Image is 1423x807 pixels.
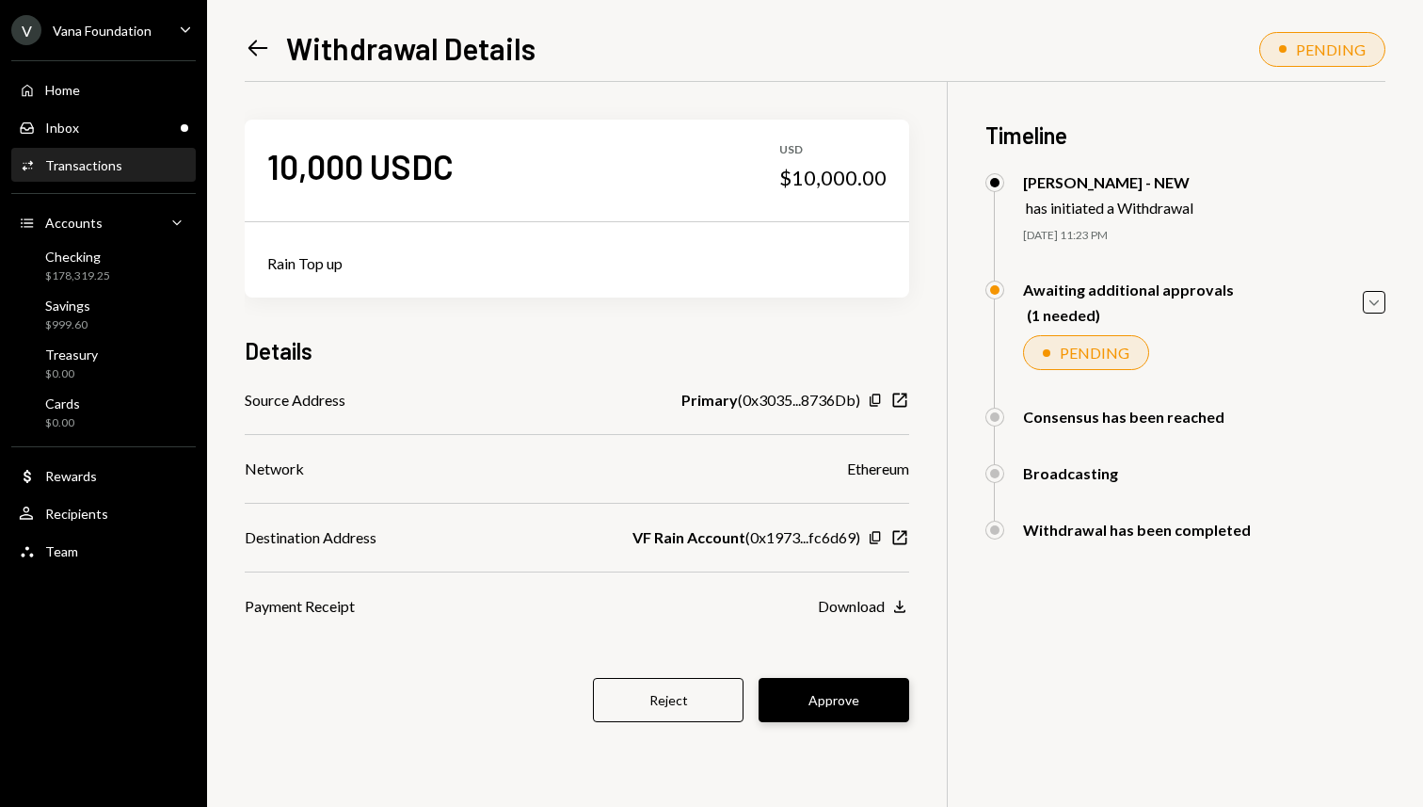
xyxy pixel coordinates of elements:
[11,496,196,530] a: Recipients
[45,268,110,284] div: $178,319.25
[11,292,196,337] a: Savings$999.60
[759,678,909,722] button: Approve
[245,335,312,366] h3: Details
[1026,199,1193,217] div: has initiated a Withdrawal
[11,341,196,386] a: Treasury$0.00
[11,205,196,239] a: Accounts
[45,366,98,382] div: $0.00
[779,165,887,191] div: $10,000.00
[681,389,738,412] b: Primary
[1023,521,1251,539] div: Withdrawal has been completed
[632,526,860,549] div: ( 0x1973...fc6d69 )
[985,120,1385,151] h3: Timeline
[11,390,196,435] a: Cards$0.00
[45,468,97,484] div: Rewards
[11,73,196,106] a: Home
[1023,464,1118,482] div: Broadcasting
[245,389,345,412] div: Source Address
[267,252,887,275] div: Rain Top up
[45,347,98,363] div: Treasury
[45,120,79,136] div: Inbox
[11,243,196,288] a: Checking$178,319.25
[245,458,304,480] div: Network
[1027,306,1234,324] div: (1 needed)
[11,110,196,144] a: Inbox
[11,15,41,45] div: V
[593,678,743,722] button: Reject
[1023,408,1224,426] div: Consensus has been reached
[818,597,885,615] div: Download
[1296,40,1366,58] div: PENDING
[45,249,110,265] div: Checking
[1060,344,1129,362] div: PENDING
[245,526,376,549] div: Destination Address
[45,543,78,559] div: Team
[286,29,536,67] h1: Withdrawal Details
[53,23,152,39] div: Vana Foundation
[632,526,745,549] b: VF Rain Account
[818,597,909,618] button: Download
[1023,281,1234,299] div: Awaiting additional approvals
[11,534,196,568] a: Team
[45,82,80,98] div: Home
[1023,228,1385,244] div: [DATE] 11:23 PM
[847,458,909,480] div: Ethereum
[245,595,355,618] div: Payment Receipt
[681,389,860,412] div: ( 0x3035...8736Db )
[11,148,196,182] a: Transactions
[779,142,887,158] div: USD
[45,215,103,231] div: Accounts
[45,298,90,314] div: Savings
[45,395,80,412] div: Cards
[45,157,122,173] div: Transactions
[45,317,90,333] div: $999.60
[1023,173,1193,191] div: [PERSON_NAME] - NEW
[267,145,454,187] div: 10,000 USDC
[45,506,108,522] div: Recipients
[45,415,80,431] div: $0.00
[11,459,196,492] a: Rewards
